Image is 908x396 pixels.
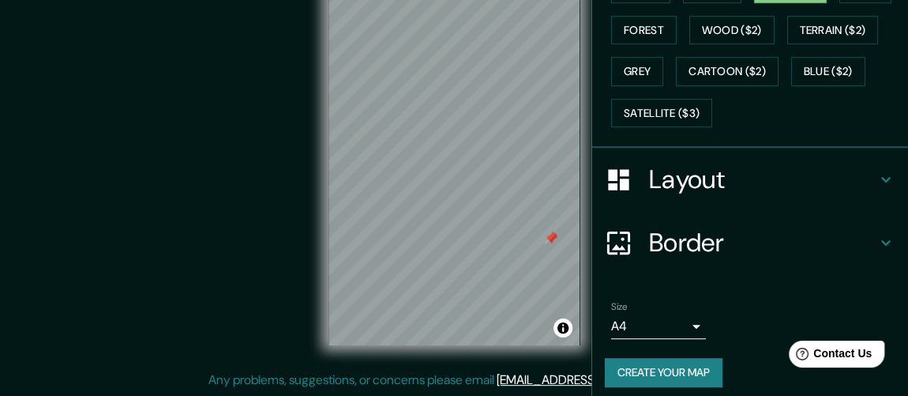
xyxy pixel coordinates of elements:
button: Forest [611,16,677,45]
a: [EMAIL_ADDRESS][DOMAIN_NAME] [497,371,692,388]
label: Size [611,300,628,314]
div: Border [592,211,908,274]
button: Wood ($2) [689,16,775,45]
button: Satellite ($3) [611,99,712,128]
button: Grey [611,57,663,86]
h4: Border [649,227,876,258]
button: Terrain ($2) [787,16,879,45]
h4: Layout [649,164,876,195]
button: Blue ($2) [791,57,865,86]
iframe: Help widget launcher [767,334,891,379]
button: Toggle attribution [553,319,572,338]
div: A4 [611,314,706,339]
button: Create your map [605,358,722,387]
div: Layout [592,148,908,211]
button: Cartoon ($2) [676,57,779,86]
p: Any problems, suggestions, or concerns please email . [208,371,694,390]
